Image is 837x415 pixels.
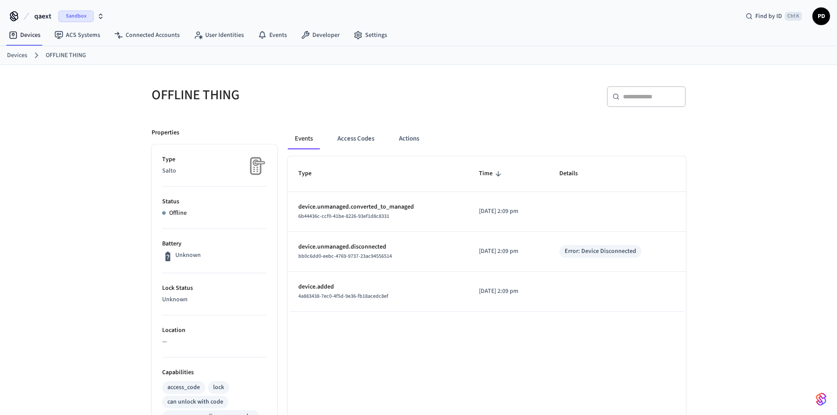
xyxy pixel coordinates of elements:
[755,12,782,21] span: Find by ID
[288,156,686,311] table: sticky table
[34,11,51,22] span: qaext
[739,8,809,24] div: Find by IDCtrl K
[152,128,179,137] p: Properties
[245,155,267,177] img: Placeholder Lock Image
[813,8,829,24] span: PD
[347,27,394,43] a: Settings
[167,383,200,392] div: access_code
[46,51,86,60] a: OFFLINE THING
[298,202,458,212] p: device.unmanaged.converted_to_managed
[162,166,267,176] p: Salto
[162,368,267,377] p: Capabilities
[2,27,47,43] a: Devices
[812,7,830,25] button: PD
[7,51,27,60] a: Devices
[152,86,413,104] h5: OFFLINE THING
[816,392,826,406] img: SeamLogoGradient.69752ec5.svg
[479,167,504,180] span: Time
[298,282,458,292] p: device.added
[565,247,636,256] div: Error: Device Disconnected
[392,128,426,149] button: Actions
[162,197,267,206] p: Status
[330,128,381,149] button: Access Codes
[298,292,388,300] span: 4a883438-7ec0-4f5d-9e36-fb18acedc8ef
[107,27,187,43] a: Connected Accounts
[479,287,538,296] p: [DATE] 2:09 pm
[479,207,538,216] p: [DATE] 2:09 pm
[162,337,267,346] p: —
[175,251,201,260] p: Unknown
[187,27,251,43] a: User Identities
[559,167,589,180] span: Details
[251,27,294,43] a: Events
[479,247,538,256] p: [DATE] 2:09 pm
[162,155,267,164] p: Type
[167,397,223,407] div: can unlock with code
[294,27,347,43] a: Developer
[298,242,458,252] p: device.unmanaged.disconnected
[288,128,686,149] div: ant example
[162,284,267,293] p: Lock Status
[162,239,267,249] p: Battery
[47,27,107,43] a: ACS Systems
[58,11,94,22] span: Sandbox
[298,253,392,260] span: bb0c6dd0-eebc-4769-9737-23ac94556514
[298,213,389,220] span: 6b44436c-ccf0-41be-8226-93ef1d8c8331
[213,383,224,392] div: lock
[162,326,267,335] p: Location
[298,167,323,180] span: Type
[785,12,802,21] span: Ctrl K
[169,209,187,218] p: Offline
[162,295,267,304] p: Unknown
[288,128,320,149] button: Events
